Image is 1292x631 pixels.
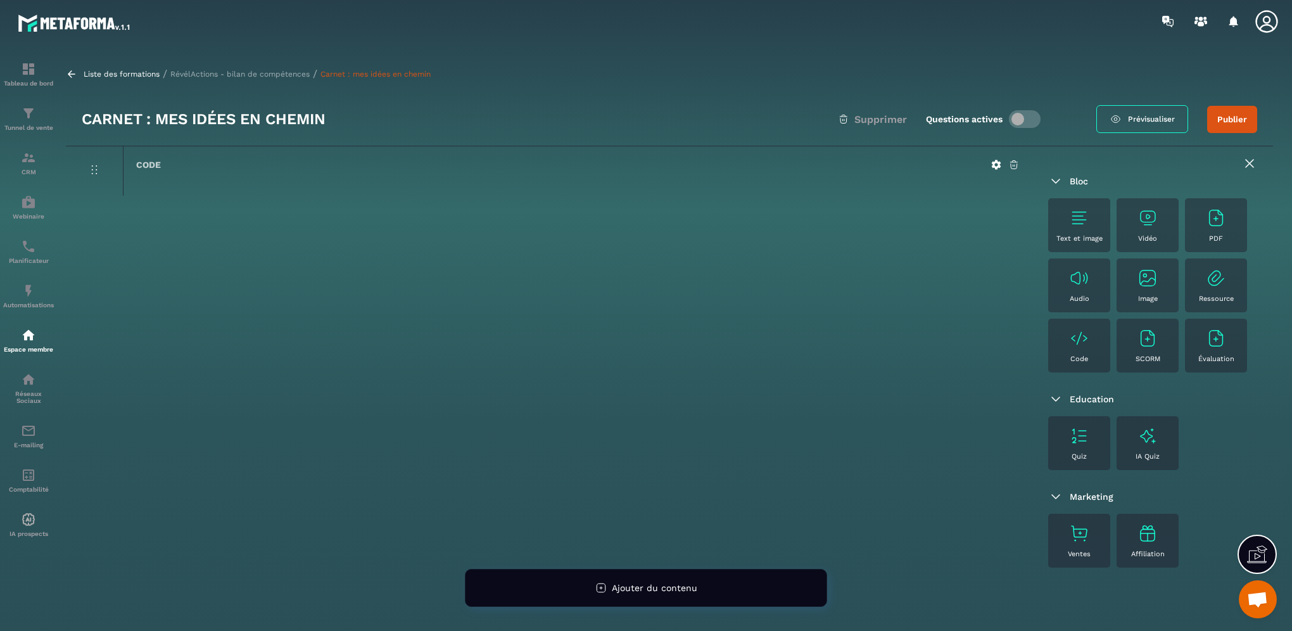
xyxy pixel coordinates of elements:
p: Quiz [1072,452,1087,461]
p: CRM [3,169,54,175]
img: automations [21,328,36,343]
span: Bloc [1070,176,1088,186]
p: IA Quiz [1136,452,1160,461]
span: Supprimer [854,113,907,125]
img: automations [21,512,36,527]
p: Ressource [1199,295,1234,303]
img: scheduler [21,239,36,254]
img: accountant [21,468,36,483]
a: Liste des formations [84,70,160,79]
img: arrow-down [1048,392,1063,407]
img: automations [21,283,36,298]
a: RévélActions - bilan de compétences [170,70,310,79]
img: arrow-down [1048,489,1063,504]
p: SCORM [1136,355,1160,363]
img: automations [21,194,36,210]
img: text-image no-wra [1137,208,1158,228]
img: formation [21,61,36,77]
img: formation [21,150,36,165]
a: schedulerschedulerPlanificateur [3,229,54,274]
a: accountantaccountantComptabilité [3,458,54,502]
img: text-image [1137,523,1158,544]
img: text-image no-wra [1069,523,1089,544]
p: Espace membre [3,346,54,353]
p: Image [1138,295,1158,303]
a: Carnet : mes idées en chemin [320,70,431,79]
img: text-image no-wra [1069,208,1089,228]
img: text-image no-wra [1069,268,1089,288]
label: Questions actives [926,114,1003,124]
button: Publier [1207,106,1257,133]
a: automationsautomationsWebinaire [3,185,54,229]
p: Webinaire [3,213,54,220]
span: / [163,68,167,80]
img: text-image no-wra [1137,268,1158,288]
p: Comptabilité [3,486,54,493]
h6: Code [136,160,161,170]
img: text-image no-wra [1206,208,1226,228]
p: Vidéo [1138,234,1157,243]
img: text-image [1137,426,1158,446]
h3: Carnet : mes idées en chemin [82,109,326,129]
p: Text et image [1056,234,1103,243]
p: IA prospects [3,530,54,537]
p: Tunnel de vente [3,124,54,131]
a: formationformationTunnel de vente [3,96,54,141]
img: social-network [21,372,36,387]
p: Code [1070,355,1088,363]
img: text-image no-wra [1069,426,1089,446]
span: Ajouter du contenu [612,583,697,593]
p: Audio [1070,295,1089,303]
span: / [313,68,317,80]
img: text-image no-wra [1137,328,1158,348]
p: Planificateur [3,257,54,264]
span: Education [1070,394,1114,404]
span: Prévisualiser [1128,115,1175,124]
img: arrow-down [1048,174,1063,189]
a: emailemailE-mailing [3,414,54,458]
a: automationsautomationsAutomatisations [3,274,54,318]
p: Évaluation [1198,355,1234,363]
a: formationformationTableau de bord [3,52,54,96]
p: PDF [1209,234,1223,243]
img: text-image no-wra [1069,328,1089,348]
img: logo [18,11,132,34]
img: text-image no-wra [1206,268,1226,288]
p: Tableau de bord [3,80,54,87]
p: E-mailing [3,442,54,449]
a: Ouvrir le chat [1239,580,1277,618]
img: email [21,423,36,438]
a: formationformationCRM [3,141,54,185]
a: automationsautomationsEspace membre [3,318,54,362]
img: text-image no-wra [1206,328,1226,348]
p: Automatisations [3,302,54,309]
span: Marketing [1070,492,1113,502]
a: Prévisualiser [1096,105,1188,133]
p: Réseaux Sociaux [3,390,54,404]
img: formation [21,106,36,121]
p: Ventes [1068,550,1091,558]
a: social-networksocial-networkRéseaux Sociaux [3,362,54,414]
p: Affiliation [1131,550,1165,558]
